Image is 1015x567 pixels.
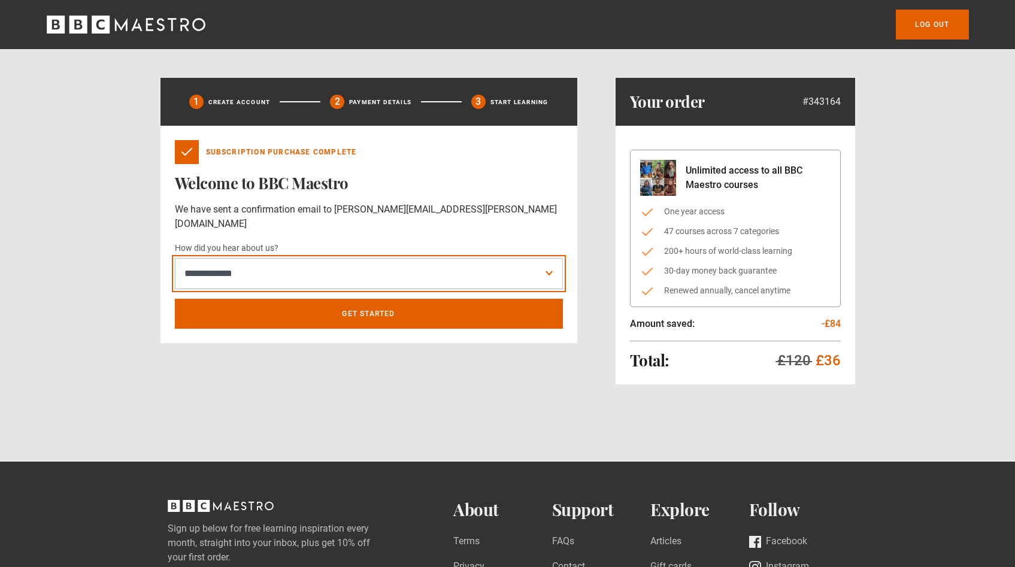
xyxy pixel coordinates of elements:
[686,163,831,192] p: Unlimited access to all BBC Maestro courses
[47,16,205,34] svg: BBC Maestro
[777,351,811,370] p: £120
[206,147,357,157] p: Subscription Purchase Complete
[175,241,278,256] label: How did you hear about us?
[189,95,204,109] div: 1
[330,95,344,109] div: 2
[168,521,406,565] label: Sign up below for free learning inspiration every month, straight into your inbox, plus get 10% o...
[650,500,749,520] h2: Explore
[650,534,681,550] a: Articles
[175,174,563,193] h1: Welcome to BBC Maestro
[630,92,705,111] h1: Your order
[640,265,831,277] li: 30-day money back guarantee
[208,98,271,107] p: Create Account
[640,245,831,257] li: 200+ hours of world-class learning
[630,351,669,370] h2: Total:
[749,534,807,550] a: Facebook
[168,500,274,512] svg: BBC Maestro, back to top
[349,98,411,107] p: Payment details
[453,500,552,520] h2: About
[453,534,480,550] a: Terms
[816,351,841,370] p: £36
[802,95,841,109] p: #343164
[822,317,841,331] p: -£84
[640,225,831,238] li: 47 courses across 7 categories
[168,504,274,516] a: BBC Maestro, back to top
[630,317,695,331] p: Amount saved:
[552,534,574,550] a: FAQs
[175,202,563,231] p: We have sent a confirmation email to [PERSON_NAME][EMAIL_ADDRESS][PERSON_NAME][DOMAIN_NAME]
[490,98,549,107] p: Start learning
[640,284,831,297] li: Renewed annually, cancel anytime
[552,500,651,520] h2: Support
[175,299,563,329] a: Get Started
[749,500,848,520] h2: Follow
[471,95,486,109] div: 3
[896,10,968,40] a: Log out
[640,205,831,218] li: One year access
